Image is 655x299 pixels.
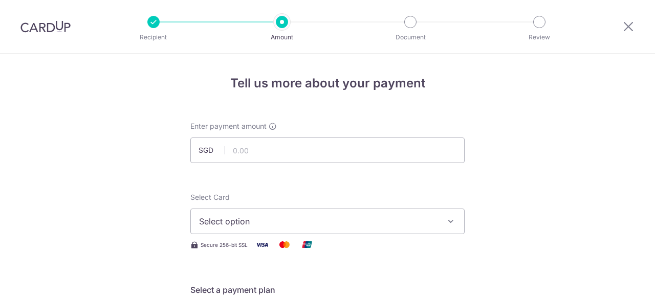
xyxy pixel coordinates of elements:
[501,32,577,42] p: Review
[190,209,465,234] button: Select option
[190,74,465,93] h4: Tell us more about your payment
[116,32,191,42] p: Recipient
[190,121,267,131] span: Enter payment amount
[199,145,225,155] span: SGD
[190,284,465,296] h5: Select a payment plan
[199,215,438,227] span: Select option
[373,32,448,42] p: Document
[244,32,320,42] p: Amount
[589,268,645,294] iframe: Opens a widget where you can find more information
[201,241,248,249] span: Secure 256-bit SSL
[297,238,317,251] img: Union Pay
[190,193,230,201] span: translation missing: en.payables.payment_networks.credit_card.summary.labels.select_card
[274,238,295,251] img: Mastercard
[252,238,272,251] img: Visa
[20,20,71,33] img: CardUp
[190,137,465,163] input: 0.00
